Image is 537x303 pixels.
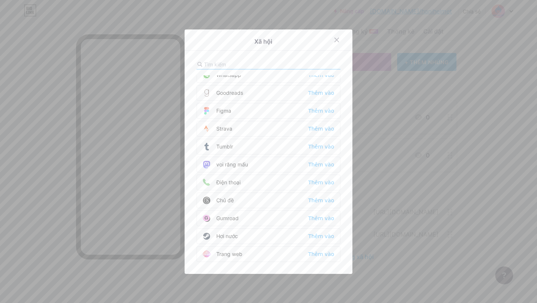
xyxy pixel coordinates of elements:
font: Thêm vào [308,144,334,150]
font: Goodreads [216,90,243,96]
font: Strava [216,125,232,132]
font: Thêm vào [308,179,334,185]
font: Figma [216,107,231,114]
font: Thêm vào [308,233,334,239]
font: Thêm vào [308,162,334,168]
font: Thêm vào [308,251,334,257]
font: Tumblr [216,143,233,150]
font: voi răng mấu [216,161,248,168]
font: Thêm vào [308,215,334,221]
font: Trang web [216,251,242,257]
font: Thêm vào [308,90,334,96]
font: Hơi nước [216,233,238,239]
font: Thêm vào [308,126,334,132]
font: Điện thoại [216,179,241,185]
input: Tìm kiếm [204,60,286,68]
font: Thêm vào [308,108,334,114]
font: Gumroad [216,215,239,221]
font: Chủ đề [216,197,234,203]
font: Thêm vào [308,197,334,203]
font: Xã hội [254,38,272,45]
